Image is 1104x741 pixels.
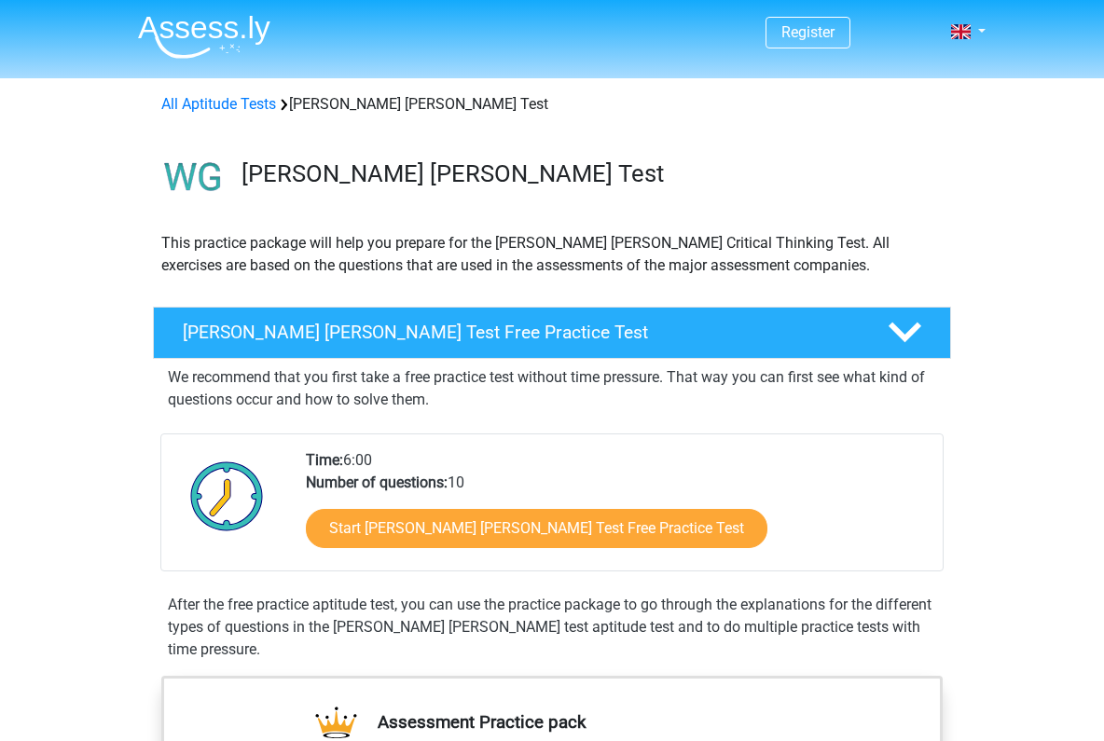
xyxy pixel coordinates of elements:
p: This practice package will help you prepare for the [PERSON_NAME] [PERSON_NAME] Critical Thinking... [161,232,943,277]
a: Register [781,23,835,41]
div: [PERSON_NAME] [PERSON_NAME] Test [154,93,950,116]
div: 6:00 10 [292,449,942,570]
h4: [PERSON_NAME] [PERSON_NAME] Test Free Practice Test [183,322,858,343]
a: [PERSON_NAME] [PERSON_NAME] Test Free Practice Test [145,307,959,359]
a: All Aptitude Tests [161,95,276,113]
p: We recommend that you first take a free practice test without time pressure. That way you can fir... [168,366,936,411]
h3: [PERSON_NAME] [PERSON_NAME] Test [241,159,936,188]
div: After the free practice aptitude test, you can use the practice package to go through the explana... [160,594,944,661]
img: Assessly [138,15,270,59]
b: Number of questions: [306,473,448,491]
a: Start [PERSON_NAME] [PERSON_NAME] Test Free Practice Test [306,509,767,548]
b: Time: [306,451,343,469]
img: watson glaser test [154,138,233,217]
img: Clock [180,449,274,542]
